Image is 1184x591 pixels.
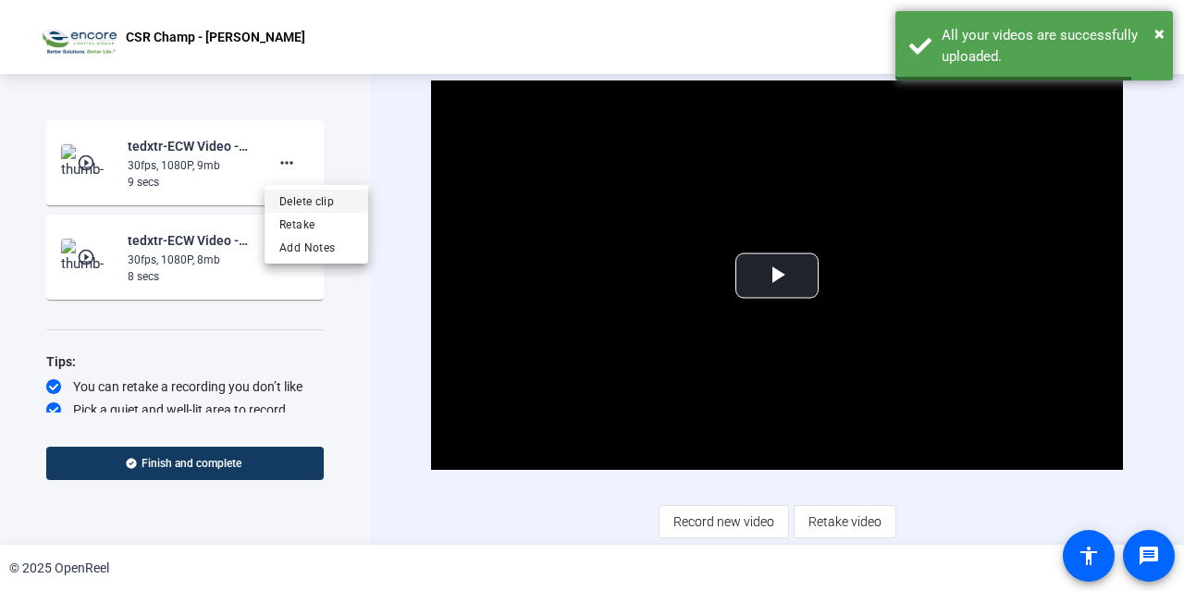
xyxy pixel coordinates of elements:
[942,25,1159,67] div: All your videos are successfully uploaded.
[1154,19,1165,47] button: Close
[279,191,353,213] span: Delete clip
[1154,22,1165,44] span: ×
[279,237,353,259] span: Add Notes
[279,214,353,236] span: Retake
